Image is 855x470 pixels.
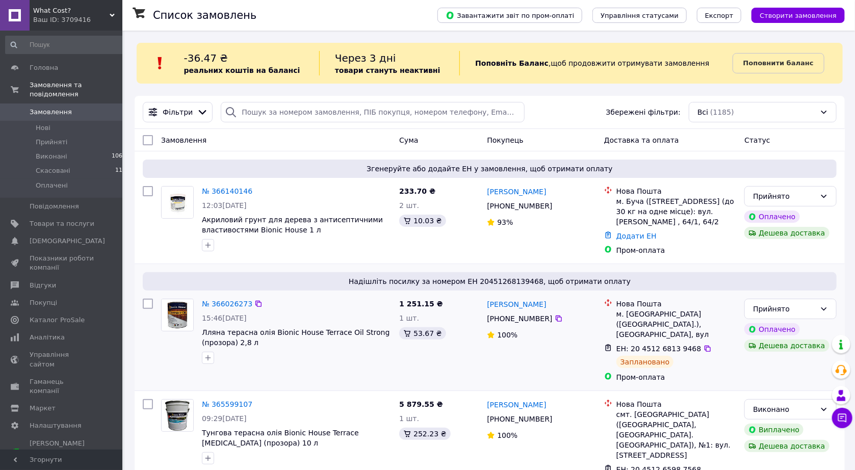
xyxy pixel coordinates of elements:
[30,333,65,342] span: Аналітика
[30,316,85,325] span: Каталог ProSale
[475,59,549,67] b: Поповніть Баланс
[616,399,736,409] div: Нова Пошта
[162,400,193,431] img: Фото товару
[497,218,513,226] span: 93%
[399,400,443,408] span: 5 879.55 ₴
[112,152,126,161] span: 1067
[161,399,194,432] a: Фото товару
[744,136,770,144] span: Статус
[446,11,574,20] span: Завантажити звіт по пром-оплаті
[161,186,194,219] a: Фото товару
[30,421,82,430] span: Налаштування
[184,52,228,64] span: -36.47 ₴
[744,323,799,335] div: Оплачено
[30,281,56,290] span: Відгуки
[616,372,736,382] div: Пром-оплата
[437,8,582,23] button: Завантажити звіт по пром-оплаті
[616,356,674,368] div: Заплановано
[36,152,67,161] span: Виконані
[743,59,814,67] b: Поповнити баланс
[485,412,554,426] div: [PHONE_NUMBER]
[161,299,194,331] a: Фото товару
[606,107,681,117] span: Збережені фільтри:
[202,414,247,423] span: 09:29[DATE]
[487,400,546,410] a: [PERSON_NAME]
[744,227,829,239] div: Дешева доставка
[33,6,110,15] span: What Cost?
[147,276,833,286] span: Надішліть посилку за номером ЕН 20451268139468, щоб отримати оплату
[202,201,247,210] span: 12:03[DATE]
[184,66,300,74] b: реальних коштів на балансі
[705,12,734,19] span: Експорт
[399,201,419,210] span: 2 шт.
[30,377,94,396] span: Гаманець компанії
[30,404,56,413] span: Маркет
[5,36,127,54] input: Пошук
[30,202,79,211] span: Повідомлення
[202,300,252,308] a: № 366026273
[30,63,58,72] span: Головна
[487,299,546,309] a: [PERSON_NAME]
[30,350,94,369] span: Управління сайтом
[744,440,829,452] div: Дешева доставка
[36,181,68,190] span: Оплачені
[399,136,418,144] span: Cума
[459,51,732,75] div: , щоб продовжити отримувати замовлення
[760,12,837,19] span: Створити замовлення
[616,232,657,240] a: Додати ЕН
[335,52,396,64] span: Через 3 дні
[163,107,193,117] span: Фільтри
[832,408,852,428] button: Чат з покупцем
[30,81,122,99] span: Замовлення та повідомлення
[399,215,446,227] div: 10.03 ₴
[202,314,247,322] span: 15:46[DATE]
[399,300,443,308] span: 1 251.15 ₴
[744,424,804,436] div: Виплачено
[487,136,523,144] span: Покупець
[604,136,679,144] span: Доставка та оплата
[487,187,546,197] a: [PERSON_NAME]
[744,211,799,223] div: Оплачено
[697,107,708,117] span: Всі
[33,15,122,24] div: Ваш ID: 3709416
[147,164,833,174] span: Згенеруйте або додайте ЕН у замовлення, щоб отримати оплату
[753,404,816,415] div: Виконано
[202,216,383,234] a: Акриловий грунт для дерева з антисептичними властивостями Bionic House 1 л
[616,345,702,353] span: ЕН: 20 4512 6813 9468
[162,299,193,331] img: Фото товару
[697,8,742,23] button: Експорт
[753,303,816,315] div: Прийнято
[202,328,390,347] a: Лляна терасна олія Bionic House Terrace Oil Strong (прозора) 2,8 л
[153,9,256,21] h1: Список замовлень
[36,166,70,175] span: Скасовані
[399,428,450,440] div: 252.23 ₴
[592,8,687,23] button: Управління статусами
[485,311,554,326] div: [PHONE_NUMBER]
[162,187,193,218] img: Фото товару
[30,439,94,467] span: [PERSON_NAME] та рахунки
[161,136,206,144] span: Замовлення
[399,414,419,423] span: 1 шт.
[115,166,126,175] span: 116
[152,56,168,71] img: :exclamation:
[30,219,94,228] span: Товари та послуги
[30,108,72,117] span: Замовлення
[752,8,845,23] button: Створити замовлення
[616,196,736,227] div: м. Буча ([STREET_ADDRESS] (до 30 кг на одне місце): вул. [PERSON_NAME] , 64/1, 64/2
[30,254,94,272] span: Показники роботи компанії
[36,123,50,133] span: Нові
[710,108,734,116] span: (1185)
[202,429,359,447] a: Тунгова терасна олія Bionic House Terrace [MEDICAL_DATA] (прозора) 10 л
[399,187,435,195] span: 233.70 ₴
[741,11,845,19] a: Створити замовлення
[601,12,679,19] span: Управління статусами
[744,340,829,352] div: Дешева доставка
[616,409,736,460] div: смт. [GEOGRAPHIC_DATA] ([GEOGRAPHIC_DATA], [GEOGRAPHIC_DATA]. [GEOGRAPHIC_DATA]), №1: вул. [STREE...
[30,237,105,246] span: [DEMOGRAPHIC_DATA]
[497,431,517,439] span: 100%
[202,400,252,408] a: № 365599107
[335,66,441,74] b: товари стануть неактивні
